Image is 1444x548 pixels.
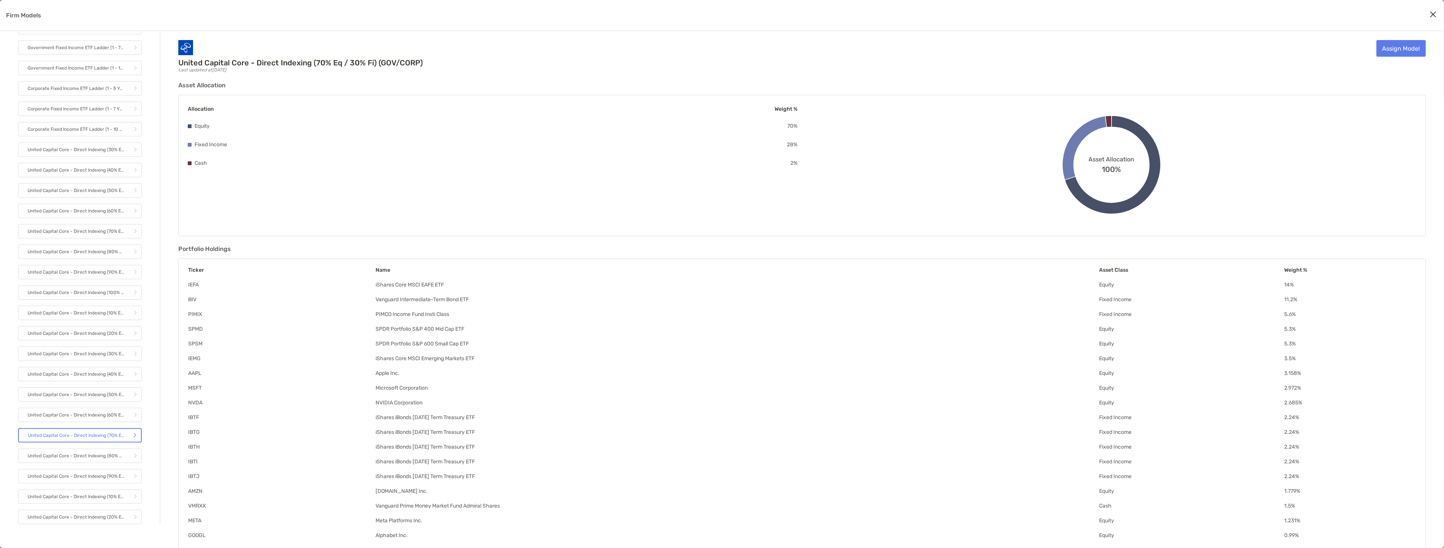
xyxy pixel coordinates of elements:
[1099,517,1284,524] td: Equity
[1099,370,1284,377] td: Equity
[1099,355,1284,362] td: Equity
[28,63,124,73] p: Government Fixed Income ETF Ladder (1 - 10 Years)
[1284,399,1416,406] td: 2.685 %
[375,355,1099,362] td: iShares Core MSCI Emerging Markets ETF
[1284,429,1416,436] td: 2.24 %
[375,502,1099,509] td: Vanguard Prime Money Market Fund Admiral Shares
[28,349,124,359] p: United Capital Core - Direct Indexing (30% Eq / 70% Fi) (GOV/CORP)
[1284,517,1416,524] td: 1.231 %
[1284,355,1416,362] td: 3.5 %
[375,414,1099,421] td: iShares iBonds [DATE] Term Treasury ETF
[375,473,1099,480] td: iShares iBonds [DATE] Term Treasury ETF
[28,472,124,481] p: United Capital Core - Direct Indexing (90% Eq / 10% Fi) (GOV/CORP)
[1099,296,1284,303] td: Fixed Income
[1284,266,1416,274] th: Weight %
[178,58,423,67] h2: United Capital Core - Direct Indexing (70% Eq / 30% Fi) (GOV/CORP)
[375,532,1099,539] td: Alphabet Inc.
[28,329,124,338] p: United Capital Core - Direct Indexing (20% Eq / 80% Fi) (GOV/CORP)
[18,204,142,218] a: United Capital Core - Direct Indexing (60% Eq / 40% Fi) (MUNI)
[1099,281,1284,288] td: Equity
[1089,156,1135,163] span: Asset Allocation
[790,158,798,168] p: 2 %
[1284,296,1416,303] td: 11.2 %
[178,67,226,73] span: Last updated at [DATE]
[188,266,375,274] th: Ticker
[1099,488,1284,495] td: Equity
[1376,40,1426,57] a: Assign Model
[188,443,375,450] td: IBTH
[1284,281,1416,288] td: 14 %
[28,166,124,175] p: United Capital Core - Direct Indexing (40% Eq / 60% Fi) (MUNI)
[375,325,1099,333] td: SPDR Portfolio S&P 400 Mid Cap ETF
[1284,370,1416,377] td: 3.158 %
[28,492,124,502] p: United Capital Core - Direct Indexing (10% Eq / 90% Fi) (MUNI)
[375,443,1099,450] td: iShares iBonds [DATE] Term Treasury ETF
[375,340,1099,347] td: SPDR Portfolio S&P 600 Small Cap ETF
[178,82,1426,89] h3: Asset Allocation
[188,104,214,114] p: Allocation
[18,347,142,361] a: United Capital Core - Direct Indexing (30% Eq / 70% Fi) (GOV/CORP)
[1284,414,1416,421] td: 2.24 %
[28,247,124,257] p: United Capital Core - Direct Indexing (80% Eq / 20% Fi) (MUNI)
[28,125,124,134] p: Corporate Fixed Income ETF Ladder (1 - 10 Years)
[1099,429,1284,436] td: Fixed Income
[1284,502,1416,509] td: 1.5 %
[375,266,1099,274] th: Name
[188,399,375,406] td: NVDA
[188,473,375,480] td: IBTJ
[375,311,1099,318] td: PIMCO Income Fund Insti Class
[188,370,375,377] td: AAPL
[188,355,375,362] td: IEMG
[28,308,124,318] p: United Capital Core - Direct Indexing (10% Eq / 90% Fi) (GOV/CORP)
[375,296,1099,303] td: Vanguard Intermediate-Term Bond ETF
[1099,414,1284,421] td: Fixed Income
[18,367,142,381] a: United Capital Core - Direct Indexing (40% Eq / 60% Fi) (GOV/CORP)
[18,510,142,524] a: United Capital Core - Direct Indexing (20% Eq / 80% Fi) (MUNI)
[188,384,375,392] td: MSFT
[375,384,1099,392] td: Microsoft Corporation
[18,163,142,177] a: United Capital Core - Direct Indexing (40% Eq / 60% Fi) (MUNI)
[18,102,142,116] a: Corporate Fixed Income ETF Ladder (1 - 7 Years)
[1284,458,1416,465] td: 2.24 %
[1099,532,1284,539] td: Equity
[188,414,375,421] td: IBTF
[18,408,142,422] a: United Capital Core - Direct Indexing (60% Eq / 40% Fi) (GOV/CORP)
[1102,163,1121,174] span: 100%
[375,488,1099,495] td: [DOMAIN_NAME] Inc.
[1099,325,1284,333] td: Equity
[18,224,142,238] a: United Capital Core - Direct Indexing (70% Eq / 30% Fi) (MUNI)
[195,140,227,149] p: Fixed Income
[28,410,124,420] p: United Capital Core - Direct Indexing (60% Eq / 40% Fi) (GOV/CORP)
[188,340,375,347] td: SPSM
[1284,473,1416,480] td: 2.24 %
[1099,340,1284,347] td: Equity
[28,104,124,114] p: Corporate Fixed Income ETF Ladder (1 - 7 Years)
[1284,443,1416,450] td: 2.24 %
[787,121,798,131] p: 70 %
[28,186,124,195] p: United Capital Core - Direct Indexing (50% Eq / 50% Fi) (MUNI)
[195,121,210,131] p: Equity
[28,288,124,297] p: United Capital Core - Direct Indexing (100% Eq / 0% Fi)
[188,429,375,436] td: IBTG
[28,227,124,236] p: United Capital Core - Direct Indexing (70% Eq / 30% Fi) (MUNI)
[1284,532,1416,539] td: 0.99 %
[18,449,142,463] a: United Capital Core - Direct Indexing (80% Eq / 20% Fi) (GOV/CORP)
[188,488,375,495] td: AMZN
[18,245,142,259] a: United Capital Core - Direct Indexing (80% Eq / 20% Fi) (MUNI)
[28,43,124,53] p: Government Fixed Income ETF Ladder (1 - 7 Years)
[18,387,142,402] a: United Capital Core - Direct Indexing (50% Eq / 50% Fi) (GOV/CORP)
[18,61,142,75] a: Government Fixed Income ETF Ladder (1 - 10 Years)
[28,206,124,216] p: United Capital Core - Direct Indexing (60% Eq / 40% Fi) (MUNI)
[28,370,124,379] p: United Capital Core - Direct Indexing (40% Eq / 60% Fi) (GOV/CORP)
[28,431,124,440] p: United Capital Core - Direct Indexing (70% Eq / 30% Fi) (GOV/CORP)
[28,390,124,399] p: United Capital Core - Direct Indexing (50% Eq / 50% Fi) (GOV/CORP)
[1099,458,1284,465] td: Fixed Income
[178,40,193,55] img: Company Logo
[188,517,375,524] td: META
[18,326,142,341] a: United Capital Core - Direct Indexing (20% Eq / 80% Fi) (GOV/CORP)
[18,306,142,320] a: United Capital Core - Direct Indexing (10% Eq / 90% Fi) (GOV/CORP)
[787,140,798,149] p: 28 %
[1099,473,1284,480] td: Fixed Income
[188,458,375,465] td: IBTI
[28,268,124,277] p: United Capital Core - Direct Indexing (90% Eq / 10% Fi) (MUNI)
